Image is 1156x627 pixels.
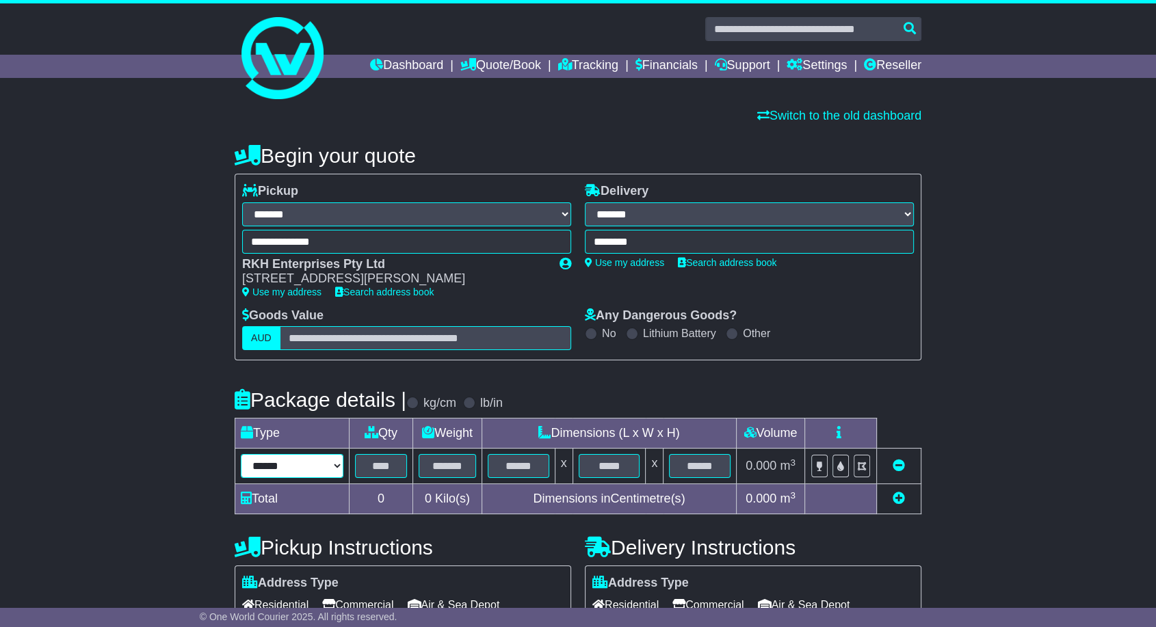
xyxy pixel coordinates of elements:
[790,490,796,501] sup: 3
[893,459,905,472] a: Remove this item
[736,418,804,449] td: Volume
[635,55,698,78] a: Financials
[643,327,716,340] label: Lithium Battery
[757,109,921,122] a: Switch to the old dashboard
[585,536,921,559] h4: Delivery Instructions
[242,271,546,286] div: [STREET_ADDRESS][PERSON_NAME]
[602,327,616,340] label: No
[423,396,456,411] label: kg/cm
[780,459,796,472] span: m
[350,418,413,449] td: Qty
[592,594,659,615] span: Residential
[482,418,736,449] td: Dimensions (L x W x H)
[592,576,689,591] label: Address Type
[678,257,776,268] a: Search address book
[585,184,648,199] label: Delivery
[242,308,324,323] label: Goods Value
[787,55,847,78] a: Settings
[714,55,770,78] a: Support
[585,257,664,268] a: Use my address
[242,257,546,272] div: RKH Enterprises Pty Ltd
[425,492,432,505] span: 0
[235,144,921,167] h4: Begin your quote
[242,184,298,199] label: Pickup
[482,484,736,514] td: Dimensions in Centimetre(s)
[413,418,482,449] td: Weight
[335,286,434,297] a: Search address book
[746,459,776,472] span: 0.000
[480,396,503,411] label: lb/in
[790,457,796,468] sup: 3
[242,286,321,297] a: Use my address
[235,388,406,411] h4: Package details |
[235,484,350,514] td: Total
[350,484,413,514] td: 0
[746,492,776,505] span: 0.000
[370,55,443,78] a: Dashboard
[672,594,744,615] span: Commercial
[758,594,850,615] span: Air & Sea Depot
[413,484,482,514] td: Kilo(s)
[322,594,393,615] span: Commercial
[242,576,339,591] label: Address Type
[555,449,573,484] td: x
[408,594,500,615] span: Air & Sea Depot
[585,308,737,323] label: Any Dangerous Goods?
[242,326,280,350] label: AUD
[460,55,541,78] a: Quote/Book
[235,418,350,449] td: Type
[200,611,397,622] span: © One World Courier 2025. All rights reserved.
[242,594,308,615] span: Residential
[235,536,571,559] h4: Pickup Instructions
[864,55,921,78] a: Reseller
[893,492,905,505] a: Add new item
[780,492,796,505] span: m
[743,327,770,340] label: Other
[646,449,664,484] td: x
[558,55,618,78] a: Tracking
